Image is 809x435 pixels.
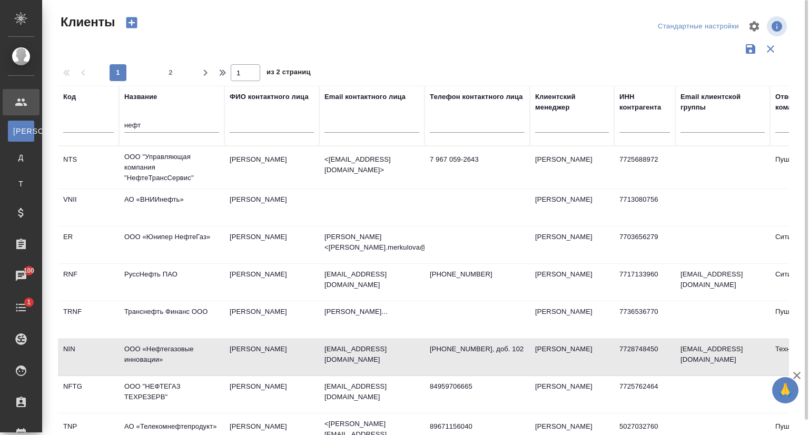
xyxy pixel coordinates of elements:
[224,226,319,263] td: [PERSON_NAME]
[530,149,614,186] td: [PERSON_NAME]
[119,146,224,189] td: ООО "Управляющая компания "НефтеТрансСервис"
[430,344,525,354] p: [PHONE_NUMBER], доб. 102
[619,92,670,113] div: ИНН контрагента
[119,376,224,413] td: ООО "НЕФТЕГАЗ ТЕХРЕЗЕРВ"
[430,154,525,165] p: 7 967 059-2643
[124,92,157,102] div: Название
[224,339,319,375] td: [PERSON_NAME]
[530,226,614,263] td: [PERSON_NAME]
[530,264,614,301] td: [PERSON_NAME]
[119,226,224,263] td: ООО «Юнипер НефтеГаз»
[430,381,525,392] p: 84959706665
[224,376,319,413] td: [PERSON_NAME]
[535,92,609,113] div: Клиентский менеджер
[675,264,770,301] td: [EMAIL_ADDRESS][DOMAIN_NAME]
[58,14,115,31] span: Клиенты
[614,189,675,226] td: 7713080756
[13,179,29,189] span: Т
[530,301,614,338] td: [PERSON_NAME]
[224,149,319,186] td: [PERSON_NAME]
[119,14,144,32] button: Создать
[614,376,675,413] td: 7725762464
[224,189,319,226] td: [PERSON_NAME]
[119,264,224,301] td: РуссНефть ПАО
[530,339,614,375] td: [PERSON_NAME]
[614,226,675,263] td: 7703656279
[430,92,523,102] div: Телефон контактного лица
[614,264,675,301] td: 7717133960
[8,173,34,194] a: Т
[776,379,794,401] span: 🙏
[772,377,798,403] button: 🙏
[3,263,40,289] a: 100
[680,92,765,113] div: Email клиентской группы
[761,39,781,59] button: Сбросить фильтры
[614,339,675,375] td: 7728748450
[224,264,319,301] td: [PERSON_NAME]
[741,39,761,59] button: Сохранить фильтры
[58,264,119,301] td: RNF
[17,265,41,276] span: 100
[430,421,525,432] p: 89671156040
[614,149,675,186] td: 7725688972
[58,189,119,226] td: VNII
[13,126,29,136] span: [PERSON_NAME]
[8,121,34,142] a: [PERSON_NAME]
[119,189,224,226] td: АО «ВНИИнефть»
[58,226,119,263] td: ER
[324,154,419,175] p: <[EMAIL_ADDRESS][DOMAIN_NAME]>
[58,301,119,338] td: TRNF
[530,189,614,226] td: [PERSON_NAME]
[324,381,419,402] p: [EMAIL_ADDRESS][DOMAIN_NAME]
[324,344,419,365] p: [EMAIL_ADDRESS][DOMAIN_NAME]
[3,294,40,321] a: 1
[63,92,76,102] div: Код
[655,18,742,35] div: split button
[119,301,224,338] td: Транснефть Финанс ООО
[21,297,37,308] span: 1
[8,147,34,168] a: Д
[675,339,770,375] td: [EMAIL_ADDRESS][DOMAIN_NAME]
[162,67,179,78] span: 2
[119,339,224,375] td: ООО «Нефтегазовые инновации»
[742,14,767,39] span: Настроить таблицу
[13,152,29,163] span: Д
[324,269,419,290] p: [EMAIL_ADDRESS][DOMAIN_NAME]
[324,232,419,253] p: [PERSON_NAME] <[PERSON_NAME].merkulova@unipe...
[58,149,119,186] td: NTS
[58,376,119,413] td: NFTG
[530,376,614,413] td: [PERSON_NAME]
[767,16,789,36] span: Посмотреть информацию
[430,269,525,280] p: [PHONE_NUMBER]
[162,64,179,81] button: 2
[267,66,311,81] span: из 2 страниц
[614,301,675,338] td: 7736536770
[58,339,119,375] td: NIN
[324,92,406,102] div: Email контактного лица
[224,301,319,338] td: [PERSON_NAME]
[230,92,309,102] div: ФИО контактного лица
[324,307,419,317] p: [PERSON_NAME]...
